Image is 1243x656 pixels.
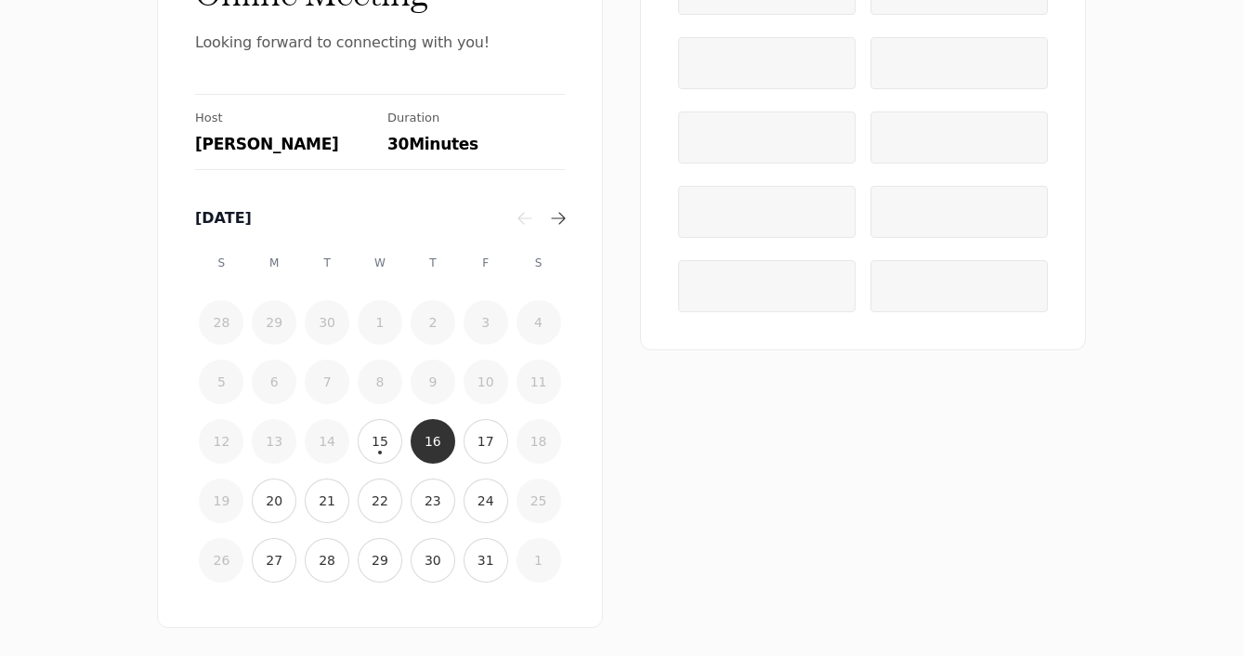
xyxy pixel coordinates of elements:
time: 16 [425,432,441,451]
div: Duration [387,110,565,126]
time: 5 [217,373,226,391]
time: 20 [266,492,282,510]
button: 29 [358,538,402,583]
div: S [199,241,243,285]
div: M [252,241,296,285]
time: 26 [214,551,230,570]
button: 3 [464,300,508,345]
button: 2 [411,300,455,345]
button: 8 [358,360,402,404]
button: 24 [464,479,508,523]
time: 3 [481,313,490,332]
time: 9 [428,373,437,391]
button: 16 [411,419,455,464]
button: 1 [358,300,402,345]
div: F [464,241,508,285]
time: 18 [530,432,547,451]
time: 21 [319,492,335,510]
button: 15 [358,419,402,464]
button: 5 [199,360,243,404]
button: 31 [464,538,508,583]
time: 19 [214,492,230,510]
time: 4 [534,313,543,332]
button: 28 [199,300,243,345]
div: Host [195,110,373,126]
time: 17 [478,432,494,451]
button: 9 [411,360,455,404]
button: 14 [305,419,349,464]
time: 6 [270,373,279,391]
time: 28 [319,551,335,570]
time: 1 [534,551,543,570]
button: 7 [305,360,349,404]
time: 23 [425,492,441,510]
time: 24 [478,492,494,510]
div: [PERSON_NAME] [195,134,373,154]
span: Looking forward to connecting with you! [195,30,565,57]
time: 30 [319,313,335,332]
time: 1 [376,313,385,332]
time: 14 [319,432,335,451]
button: 1 [517,538,561,583]
time: 10 [478,373,494,391]
button: 28 [305,538,349,583]
button: 23 [411,479,455,523]
button: 29 [252,300,296,345]
time: 22 [372,492,388,510]
div: S [517,241,561,285]
time: 15 [372,432,388,451]
div: W [358,241,402,285]
button: 30 [305,300,349,345]
div: 30 Minutes [387,134,565,154]
time: 11 [530,373,547,391]
time: 12 [214,432,230,451]
time: 28 [214,313,230,332]
time: 25 [530,492,547,510]
button: 21 [305,479,349,523]
div: T [411,241,455,285]
button: 4 [517,300,561,345]
time: 27 [266,551,282,570]
time: 7 [323,373,332,391]
time: 29 [266,313,282,332]
button: 13 [252,419,296,464]
button: 10 [464,360,508,404]
button: 27 [252,538,296,583]
button: 20 [252,479,296,523]
button: 6 [252,360,296,404]
button: 17 [464,419,508,464]
time: 13 [266,432,282,451]
time: 8 [376,373,385,391]
div: [DATE] [195,207,512,230]
time: 30 [425,551,441,570]
button: 19 [199,479,243,523]
div: T [305,241,349,285]
button: 11 [517,360,561,404]
button: 25 [517,479,561,523]
button: 22 [358,479,402,523]
time: 31 [478,551,494,570]
time: 29 [372,551,388,570]
button: 12 [199,419,243,464]
button: 26 [199,538,243,583]
button: 18 [517,419,561,464]
button: 30 [411,538,455,583]
time: 2 [428,313,437,332]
